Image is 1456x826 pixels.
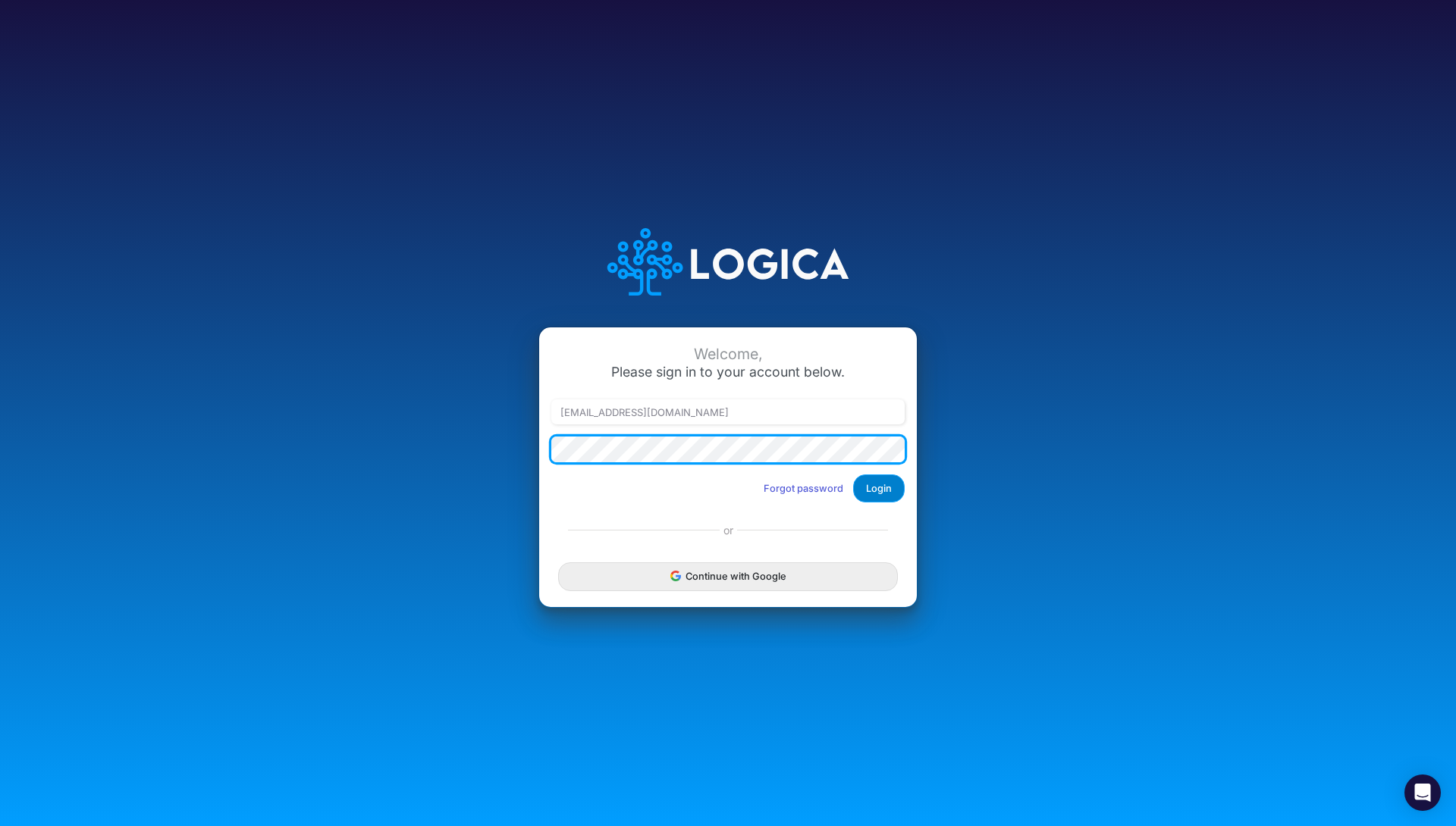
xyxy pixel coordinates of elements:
span: Please sign in to your account below. [611,364,845,380]
button: Login [853,474,905,502]
div: Open Intercom Messenger [1404,774,1441,811]
button: Continue with Google [558,562,898,590]
input: Email [551,399,905,425]
div: Welcome, [551,346,905,363]
button: Forgot password [754,476,853,501]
